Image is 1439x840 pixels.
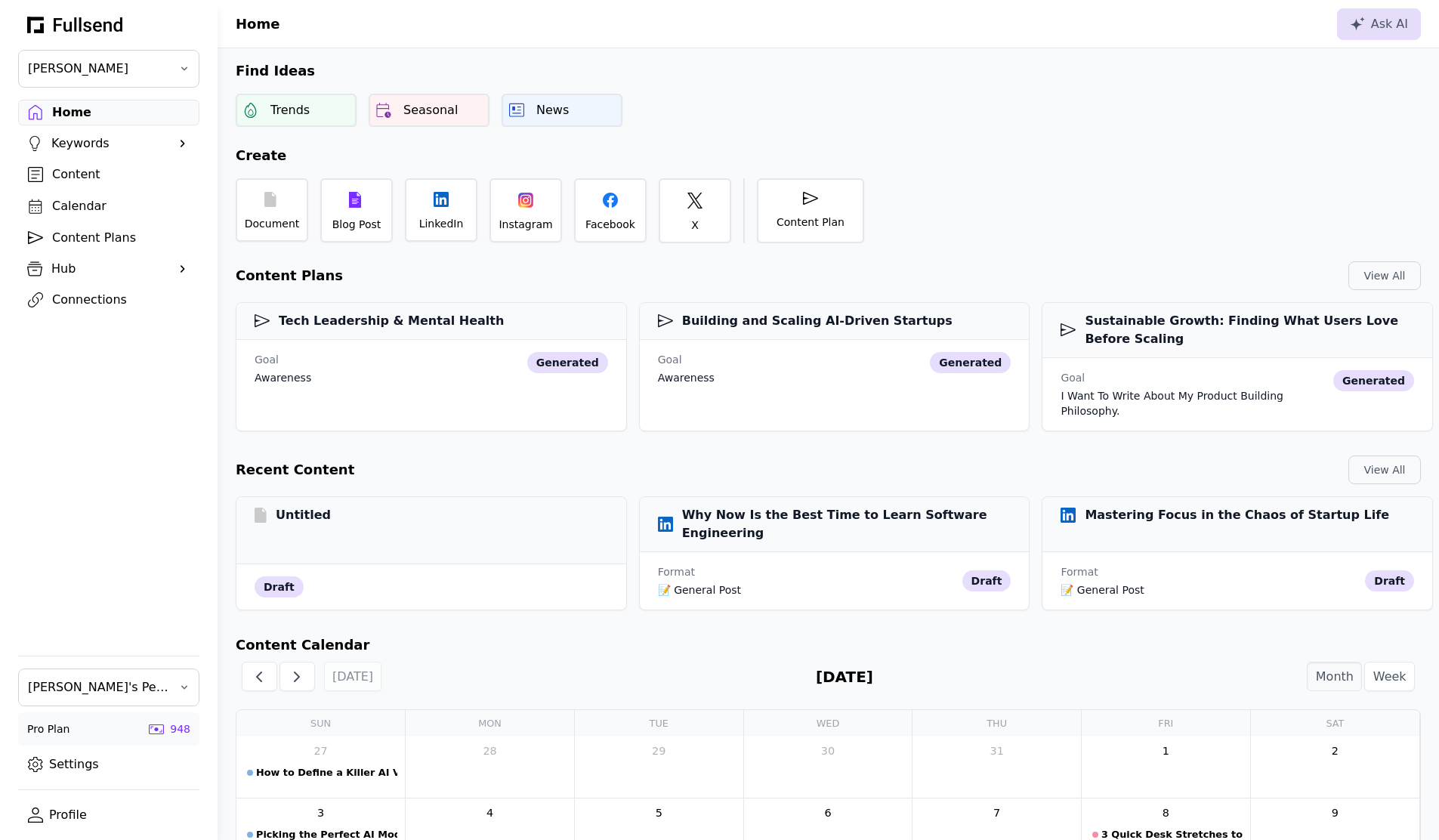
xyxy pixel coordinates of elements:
a: Sunday [310,710,331,737]
a: August 6, 2025 [817,801,839,824]
button: Month [1307,662,1362,691]
button: [PERSON_NAME]'s Personal Team [18,669,199,706]
a: Saturday [1326,710,1344,737]
div: Blog Post [332,217,381,232]
button: Week [1364,662,1415,691]
h1: Home [236,14,279,35]
td: August 2, 2025 [1250,737,1419,798]
a: Calendar [18,193,199,219]
div: Format [658,564,956,579]
a: August 8, 2025 [1154,801,1177,824]
div: 📝 General Post [1061,582,1359,598]
h3: Building and Scaling AI-Driven Startups [658,312,953,330]
div: draft [1365,570,1414,591]
a: August 9, 2025 [1323,801,1346,824]
a: August 3, 2025 [310,801,332,824]
a: July 31, 2025 [986,740,1008,762]
div: Content Plan [777,215,845,230]
div: Connections [52,291,190,309]
a: August 4, 2025 [479,801,502,824]
div: Seasonal [403,101,458,119]
h3: Why Now Is the Best Time to Learn Software Engineering [658,506,1011,542]
a: Profile [18,802,199,828]
h3: Untitled [255,506,331,524]
a: July 28, 2025 [479,740,502,762]
a: July 30, 2025 [817,740,839,762]
h3: Tech Leadership & Mental Health [255,312,504,330]
a: Content Plans [18,225,199,251]
div: Facebook [585,217,635,232]
td: July 27, 2025 [236,737,406,798]
div: awareness [255,370,311,385]
a: August 2, 2025 [1323,740,1346,762]
div: News [536,101,569,119]
div: Content Plans [52,229,190,247]
div: Hub [51,260,166,278]
span: [PERSON_NAME] [28,60,168,78]
button: [DATE] [324,662,382,691]
div: LinkedIn [419,216,464,231]
a: Tuesday [650,710,669,737]
a: Friday [1158,710,1173,737]
h2: Recent Content [236,459,354,480]
button: Previous Month [242,662,277,691]
div: Calendar [52,197,190,215]
div: View All [1361,462,1408,477]
div: generated [527,352,608,373]
a: August 7, 2025 [986,801,1008,824]
td: July 31, 2025 [912,737,1082,798]
h3: Mastering Focus in the Chaos of Startup Life [1061,506,1389,524]
button: Next Month [279,662,315,691]
div: Goal [658,352,715,367]
h2: Content Calendar [236,635,1421,656]
td: August 1, 2025 [1082,737,1251,798]
h2: Create [218,145,1439,166]
div: draft [962,570,1011,591]
div: Goal [255,352,311,367]
div: draft [255,576,304,598]
div: How to Define a Killer AI Value Proposition for Your Startup [256,765,397,780]
button: [PERSON_NAME] [18,50,199,88]
h3: Sustainable Growth: Finding What Users Love Before Scaling [1061,312,1414,348]
div: awareness [658,370,715,385]
a: August 5, 2025 [647,801,670,824]
button: View All [1348,261,1421,290]
div: generated [1333,370,1414,391]
div: Home [52,103,190,122]
div: Content [52,165,190,184]
div: Pro Plan [27,721,69,737]
div: Document [245,216,300,231]
a: Thursday [987,710,1007,737]
a: Wednesday [817,710,840,737]
div: Instagram [499,217,552,232]
a: August 1, 2025 [1154,740,1177,762]
div: Keywords [51,134,166,153]
a: Content [18,162,199,187]
div: X [691,218,699,233]
div: 948 [170,721,190,737]
td: July 28, 2025 [406,737,575,798]
a: Home [18,100,199,125]
div: generated [930,352,1011,373]
a: Monday [478,710,502,737]
button: View All [1348,456,1421,484]
div: Trends [270,101,310,119]
button: Ask AI [1337,8,1421,40]
div: View All [1361,268,1408,283]
td: July 29, 2025 [574,737,743,798]
td: July 30, 2025 [743,737,912,798]
a: Settings [18,752,199,777]
h2: Find Ideas [218,60,1439,82]
h2: Content Plans [236,265,343,286]
div: I want to write about my product building philosophy. [1061,388,1327,418]
div: Ask AI [1350,15,1408,33]
a: July 29, 2025 [647,740,670,762]
h2: [DATE] [816,666,873,688]
a: July 27, 2025 [310,740,332,762]
div: Goal [1061,370,1327,385]
a: Connections [18,287,199,313]
div: Format [1061,564,1359,579]
span: [PERSON_NAME]'s Personal Team [28,678,168,696]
